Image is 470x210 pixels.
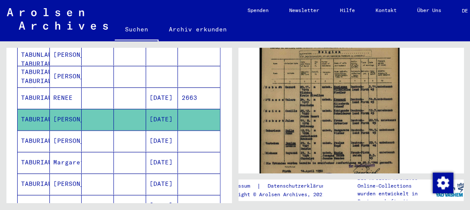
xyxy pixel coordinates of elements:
[18,44,50,65] mat-cell: TABUNIAUX TABUNLAUX TABURIAUX
[178,87,220,108] mat-cell: 2663
[357,174,436,190] p: Die Arolsen Archives Online-Collections
[261,182,338,191] a: Datenschutzerklärung
[18,130,50,151] mat-cell: TABURIAUX
[146,152,178,173] mat-cell: [DATE]
[223,182,338,191] div: |
[146,109,178,130] mat-cell: [DATE]
[18,109,50,130] mat-cell: TABURIAUX
[18,66,50,87] mat-cell: TABURIAN TABURIAUX TABURIAW TABÜRIAUX
[7,8,108,30] img: Arolsen_neg.svg
[50,130,82,151] mat-cell: [PERSON_NAME]
[432,172,453,193] div: Zustimmung ändern
[18,87,50,108] mat-cell: TABURIAUX
[223,182,257,191] a: Impressum
[50,109,82,130] mat-cell: [PERSON_NAME]
[159,19,237,40] a: Archiv erkunden
[259,5,400,204] img: 001.jpg
[115,19,159,41] a: Suchen
[50,87,82,108] mat-cell: RENEE
[50,173,82,195] mat-cell: [PERSON_NAME]
[146,87,178,108] mat-cell: [DATE]
[223,191,338,198] p: Copyright © Arolsen Archives, 2021
[50,152,82,173] mat-cell: Margarete
[50,66,82,87] mat-cell: [PERSON_NAME]
[357,190,436,205] p: wurden entwickelt in Partnerschaft mit
[146,130,178,151] mat-cell: [DATE]
[146,173,178,195] mat-cell: [DATE]
[433,173,453,193] img: Zustimmung ändern
[18,173,50,195] mat-cell: TABURIAUX
[18,152,50,173] mat-cell: TABURIAUX
[50,44,82,65] mat-cell: [PERSON_NAME]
